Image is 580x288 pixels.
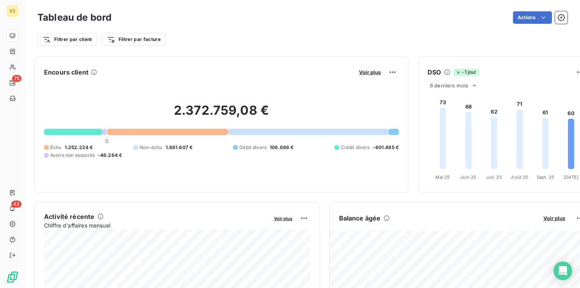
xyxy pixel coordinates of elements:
button: Filtrer par client [37,33,97,46]
tspan: Juin 25 [460,174,476,180]
span: -1 jour [453,69,479,76]
span: -601.495 € [373,144,399,151]
span: Voir plus [359,69,381,75]
span: Chiffre d'affaires mensuel [44,221,269,229]
div: Open Intercom Messenger [553,261,572,280]
button: Voir plus [272,215,295,222]
tspan: Août 25 [511,174,528,180]
h3: Tableau de bord [37,11,111,25]
img: Logo LeanPay [6,271,19,283]
span: 6 derniers mois [430,82,468,89]
span: Voir plus [274,216,292,221]
tspan: [DATE] [564,174,578,180]
h2: 2.372.759,08 € [44,103,399,126]
span: Non-échu [140,144,162,151]
button: Filtrer par facture [102,33,166,46]
h6: Activité récente [44,212,94,221]
span: 1.252.224 € [65,144,93,151]
span: Échu [50,144,62,151]
tspan: Sept. 25 [537,174,554,180]
button: Voir plus [541,215,568,222]
h6: Balance âgée [339,213,381,223]
div: ES [6,5,19,17]
tspan: Juil. 25 [486,174,502,180]
span: Voir plus [543,215,565,221]
span: -46.264 € [98,152,122,159]
span: 106.686 € [270,144,294,151]
span: 75 [12,75,21,82]
span: Avoirs non associés [50,152,95,159]
h6: DSO [428,68,441,77]
span: 43 [11,201,21,208]
span: 1.661.607 € [166,144,193,151]
tspan: Mai 25 [435,174,450,180]
button: Actions [513,11,552,24]
span: Débit divers [239,144,267,151]
span: 0 [105,138,108,144]
h6: Encours client [44,68,88,77]
button: Voir plus [357,69,383,76]
span: Crédit divers [341,144,370,151]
